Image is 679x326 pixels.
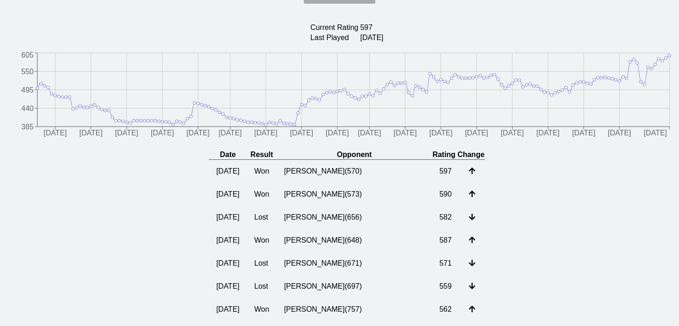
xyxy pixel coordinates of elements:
[44,129,67,137] tspan: [DATE]
[277,229,432,252] td: [PERSON_NAME] ( 648 )
[247,229,277,252] td: Won
[209,275,247,298] td: [DATE]
[432,275,461,298] td: 559
[432,229,461,252] td: 587
[209,229,247,252] td: [DATE]
[247,252,277,275] td: Lost
[644,129,667,137] tspan: [DATE]
[310,23,359,32] td: Current Rating
[21,105,34,112] tspan: 440
[277,206,432,229] td: [PERSON_NAME] ( 656 )
[209,150,247,160] th: Date
[432,252,461,275] td: 571
[277,150,432,160] th: Opponent
[432,150,485,160] th: Rating Change
[115,129,138,137] tspan: [DATE]
[572,129,595,137] tspan: [DATE]
[501,129,524,137] tspan: [DATE]
[218,129,242,137] tspan: [DATE]
[432,206,461,229] td: 582
[358,129,381,137] tspan: [DATE]
[247,150,277,160] th: Result
[254,129,278,137] tspan: [DATE]
[394,129,417,137] tspan: [DATE]
[209,298,247,321] td: [DATE]
[247,298,277,321] td: Won
[21,51,34,59] tspan: 605
[21,86,34,94] tspan: 495
[247,275,277,298] td: Lost
[536,129,559,137] tspan: [DATE]
[360,23,384,32] td: 597
[290,129,313,137] tspan: [DATE]
[325,129,348,137] tspan: [DATE]
[277,298,432,321] td: [PERSON_NAME] ( 757 )
[429,129,452,137] tspan: [DATE]
[186,129,209,137] tspan: [DATE]
[608,129,631,137] tspan: [DATE]
[209,206,247,229] td: [DATE]
[247,183,277,206] td: Won
[360,33,384,42] td: [DATE]
[277,183,432,206] td: [PERSON_NAME] ( 573 )
[432,160,461,183] td: 597
[209,183,247,206] td: [DATE]
[432,183,461,206] td: 590
[21,123,34,131] tspan: 385
[209,252,247,275] td: [DATE]
[151,129,174,137] tspan: [DATE]
[209,160,247,183] td: [DATE]
[247,206,277,229] td: Lost
[310,33,359,42] td: Last Played
[247,160,277,183] td: Won
[21,68,34,76] tspan: 550
[432,298,461,321] td: 562
[277,160,432,183] td: [PERSON_NAME] ( 570 )
[465,129,488,137] tspan: [DATE]
[277,275,432,298] td: [PERSON_NAME] ( 697 )
[277,252,432,275] td: [PERSON_NAME] ( 671 )
[79,129,102,137] tspan: [DATE]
